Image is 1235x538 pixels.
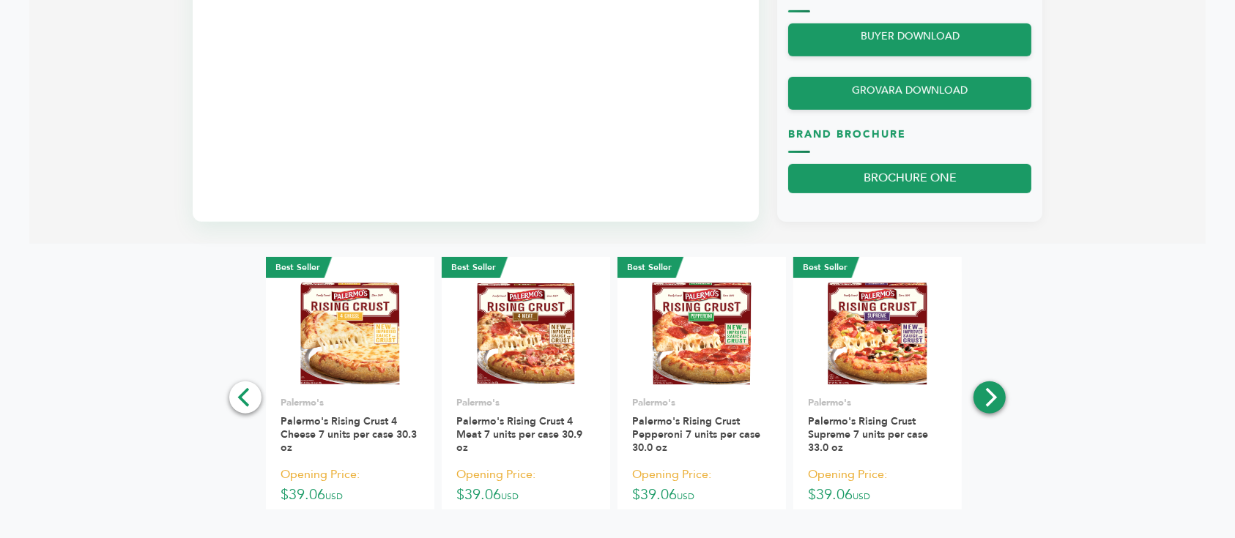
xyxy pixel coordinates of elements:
[229,381,262,414] button: Previous
[632,465,711,485] span: Opening Price:
[281,414,417,455] a: Palermo's Rising Crust 4 Cheese 7 units per case 30.3 oz
[825,281,931,387] img: Palermo's Rising Crust Supreme 7 units per case 33.0 oz
[632,396,771,409] p: Palermo's
[677,490,694,502] span: USD
[808,396,947,409] p: Palermo's
[501,490,519,502] span: USD
[632,414,760,455] a: Palermo's Rising Crust Pepperoni 7 units per case 30.0 oz
[808,414,928,455] a: Palermo's Rising Crust Supreme 7 units per case 33.0 oz
[808,465,887,485] span: Opening Price:
[632,463,771,507] p: $39.06
[297,281,404,387] img: Palermo's Rising Crust 4 Cheese 7 units per case 30.3 oz
[456,465,535,485] span: Opening Price:
[973,381,1006,414] button: Next
[456,463,596,507] p: $39.06
[788,77,1031,110] a: GROVARA DOWNLOAD
[281,465,360,485] span: Opening Price:
[473,281,579,387] img: Palermo's Rising Crust 4 Meat 7 units per case 30.9 oz
[788,164,1031,194] a: BROCHURE ONE
[788,127,1031,153] h3: Brand Brochure
[788,23,1031,56] a: BUYER DOWNLOAD
[281,396,420,409] p: Palermo's
[808,463,947,507] p: $39.06
[853,490,870,502] span: USD
[456,396,596,409] p: Palermo's
[649,281,755,387] img: Palermo's Rising Crust Pepperoni 7 units per case 30.0 oz
[325,490,343,502] span: USD
[456,414,582,455] a: Palermo's Rising Crust 4 Meat 7 units per case 30.9 oz
[281,463,420,507] p: $39.06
